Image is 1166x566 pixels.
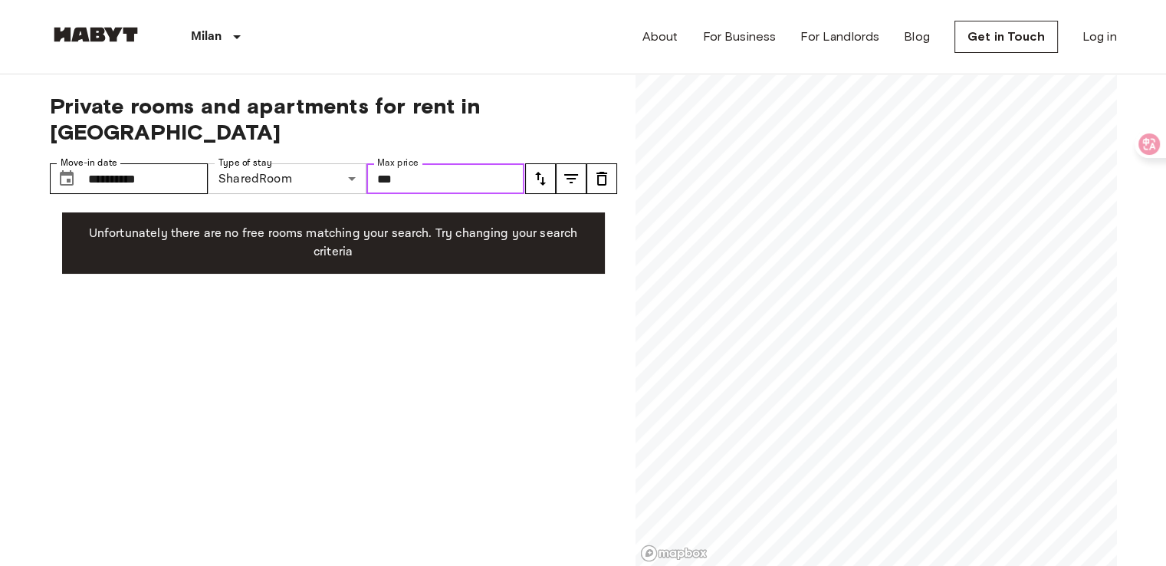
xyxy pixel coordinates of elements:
[904,28,930,46] a: Blog
[954,21,1058,53] a: Get in Touch
[208,163,366,194] div: SharedRoom
[640,545,708,562] a: Mapbox logo
[50,27,142,42] img: Habyt
[800,28,879,46] a: For Landlords
[218,156,272,169] label: Type of stay
[377,156,419,169] label: Max price
[525,163,556,194] button: tune
[51,163,82,194] button: Choose date, selected date is 1 Oct 2025
[191,28,222,46] p: Milan
[702,28,776,46] a: For Business
[642,28,678,46] a: About
[586,163,617,194] button: tune
[1082,28,1117,46] a: Log in
[74,225,593,262] p: Unfortunately there are no free rooms matching your search. Try changing your search criteria
[61,156,117,169] label: Move-in date
[556,163,586,194] button: tune
[50,93,617,145] span: Private rooms and apartments for rent in [GEOGRAPHIC_DATA]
